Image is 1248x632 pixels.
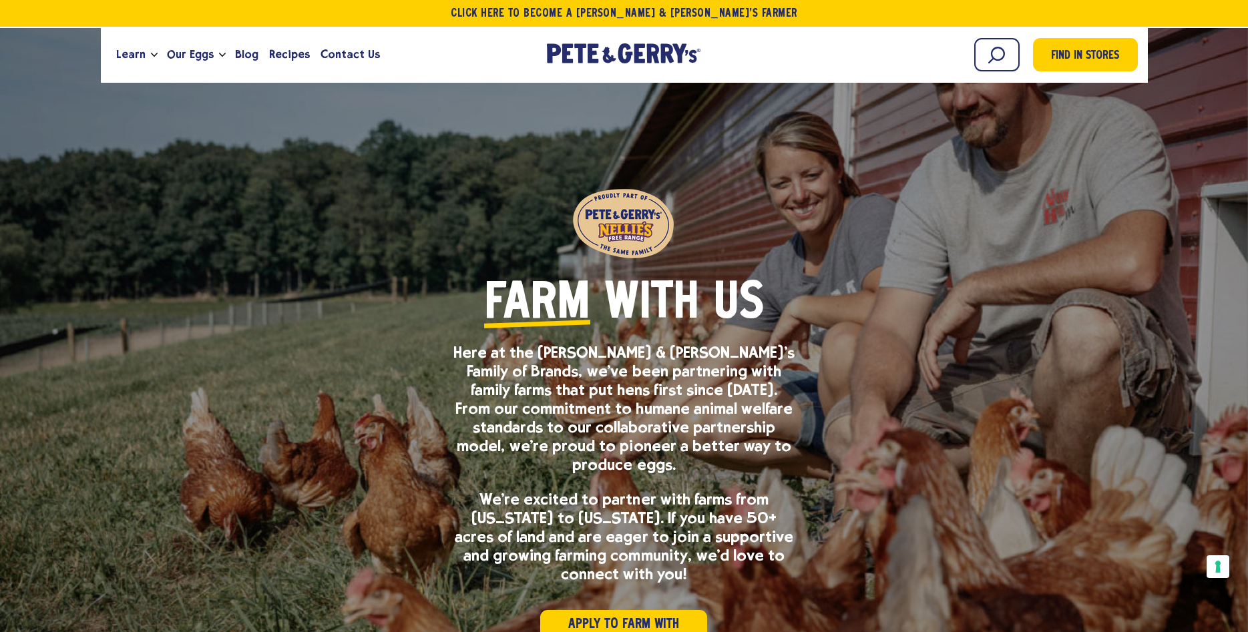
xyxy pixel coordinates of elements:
span: Farm [484,280,590,330]
span: Recipes [269,46,310,63]
span: Find in Stores [1051,47,1119,65]
p: Here at the [PERSON_NAME] & [PERSON_NAME]’s Family of Brands, we’ve been partnering with family f... [453,343,795,474]
a: Find in Stores [1033,38,1138,71]
span: Learn [116,46,146,63]
a: Contact Us [315,37,385,73]
a: Blog [230,37,264,73]
span: with [605,280,699,330]
a: Learn [111,37,151,73]
span: Blog [235,46,258,63]
input: Search [974,38,1020,71]
a: Recipes [264,37,315,73]
span: Our Eggs [167,46,214,63]
span: Contact Us [321,46,380,63]
button: Your consent preferences for tracking technologies [1207,555,1229,578]
a: Our Eggs [162,37,219,73]
p: We’re excited to partner with farms from [US_STATE] to [US_STATE]. If you have 50+ acres of land ... [453,490,795,583]
span: Us [714,280,764,330]
button: Open the dropdown menu for Our Eggs [219,53,226,57]
button: Open the dropdown menu for Learn [151,53,158,57]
